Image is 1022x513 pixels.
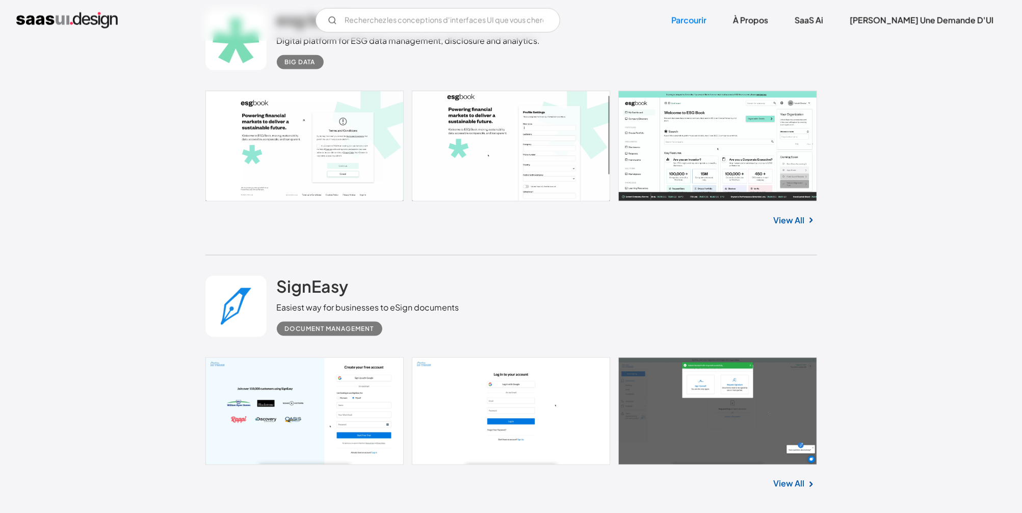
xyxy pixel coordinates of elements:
form: Formulaire de courrier électronique [316,8,560,33]
a: SaaS Ai [782,9,835,32]
a: À propos [721,9,780,32]
a: View All [774,478,805,490]
div: Big Data [285,56,316,68]
a: [PERSON_NAME] une demande d'UI [837,9,1006,32]
input: Recherchez les conceptions d'interfaces UI que vous cherchez... [316,8,560,33]
a: foyer [16,12,118,29]
div: Digital platform for ESG data management, disclosure and analytics. [277,35,540,47]
a: SignEasy [277,276,349,301]
a: Parcourir [659,9,719,32]
div: Document Management [285,323,374,335]
h2: SignEasy [277,276,349,296]
div: Easiest way for businesses to eSign documents [277,301,459,314]
a: View All [774,214,805,226]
